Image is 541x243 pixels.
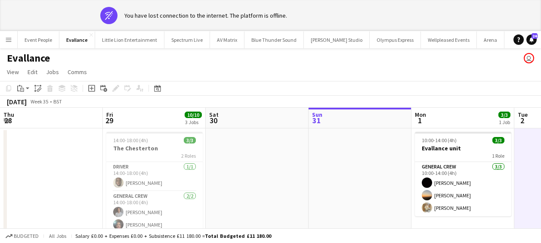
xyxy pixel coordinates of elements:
[518,111,528,118] span: Tue
[106,162,203,191] app-card-role: Driver1/114:00-18:00 (4h)[PERSON_NAME]
[28,68,37,76] span: Edit
[18,31,59,48] button: Event People
[43,66,62,78] a: Jobs
[415,144,511,152] h3: Evallance unit
[304,31,370,48] button: [PERSON_NAME] Studio
[477,31,504,48] button: Arena
[185,119,201,125] div: 3 Jobs
[47,233,68,239] span: All jobs
[2,115,14,125] span: 28
[7,52,50,65] h1: Evallance
[53,98,62,105] div: BST
[499,119,510,125] div: 1 Job
[498,112,510,118] span: 3/3
[421,31,477,48] button: Wellpleased Events
[75,233,271,239] div: Salary £0.00 + Expenses £0.00 + Subsistence £11 180.00 =
[106,191,203,233] app-card-role: General Crew2/214:00-18:00 (4h)[PERSON_NAME][PERSON_NAME]
[370,31,421,48] button: Olympus Express
[7,68,19,76] span: View
[209,111,219,118] span: Sat
[14,233,39,239] span: Budgeted
[516,115,528,125] span: 2
[46,68,59,76] span: Jobs
[415,111,426,118] span: Mon
[105,115,113,125] span: 29
[59,31,95,48] button: Evallance
[64,66,90,78] a: Comms
[414,115,426,125] span: 1
[210,31,244,48] button: AV Matrix
[185,112,202,118] span: 10/10
[164,31,210,48] button: Spectrum Live
[7,97,27,106] div: [DATE]
[106,111,113,118] span: Fri
[415,132,511,216] app-job-card: 10:00-14:00 (4h)3/3Evallance unit1 RoleGeneral Crew3/310:00-14:00 (4h)[PERSON_NAME][PERSON_NAME][...
[205,233,271,239] span: Total Budgeted £11 180.00
[3,111,14,118] span: Thu
[526,34,537,45] a: 24
[184,137,196,143] span: 3/3
[312,111,322,118] span: Sun
[24,66,41,78] a: Edit
[106,132,203,233] app-job-card: 14:00-18:00 (4h)3/3The Chesterton2 RolesDriver1/114:00-18:00 (4h)[PERSON_NAME]General Crew2/214:0...
[415,162,511,216] app-card-role: General Crew3/310:00-14:00 (4h)[PERSON_NAME][PERSON_NAME][PERSON_NAME]
[106,144,203,152] h3: The Chesterton
[68,68,87,76] span: Comms
[208,115,219,125] span: 30
[3,66,22,78] a: View
[492,153,504,159] span: 1 Role
[524,53,534,63] app-user-avatar: Dominic Riley
[95,31,164,48] button: Little Lion Entertainment
[124,12,287,19] div: You have lost connection to the internet. The platform is offline.
[311,115,322,125] span: 31
[532,33,538,39] span: 24
[28,98,50,105] span: Week 35
[113,137,148,143] span: 14:00-18:00 (4h)
[244,31,304,48] button: Blue Thunder Sound
[492,137,504,143] span: 3/3
[422,137,457,143] span: 10:00-14:00 (4h)
[4,231,40,241] button: Budgeted
[181,153,196,159] span: 2 Roles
